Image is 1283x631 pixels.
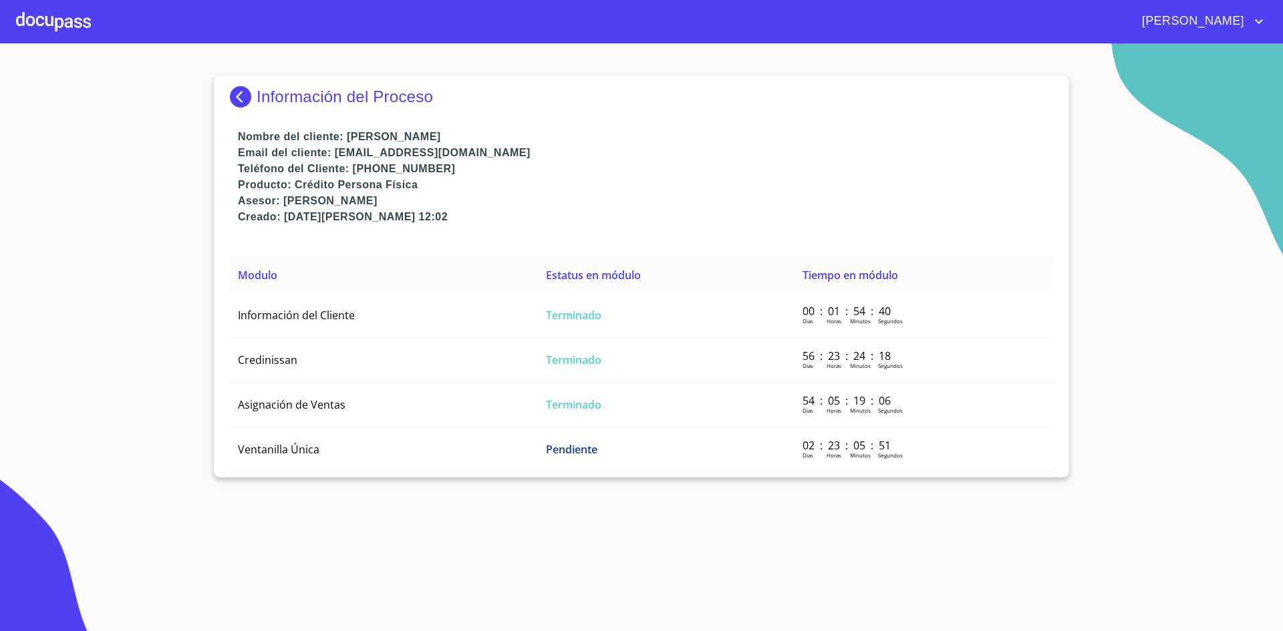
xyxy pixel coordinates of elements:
p: Horas [827,451,841,459]
p: Minutos [850,451,871,459]
p: Dias [803,451,813,459]
p: Asesor: [PERSON_NAME] [238,193,1053,209]
p: 54 : 05 : 19 : 06 [803,393,893,408]
p: Dias [803,407,813,414]
p: Horas [827,407,841,414]
p: Minutos [850,317,871,325]
span: Tiempo en módulo [803,268,898,282]
span: Terminado [546,308,601,323]
p: Minutos [850,362,871,369]
p: 02 : 23 : 05 : 51 [803,438,893,453]
p: Dias [803,317,813,325]
p: Teléfono del Cliente: [PHONE_NUMBER] [238,161,1053,177]
span: Modulo [238,268,277,282]
span: Terminado [546,353,601,367]
p: Producto: Crédito Persona Física [238,177,1053,193]
img: Docupass spot blue [230,86,257,108]
p: Email del cliente: [EMAIL_ADDRESS][DOMAIN_NAME] [238,145,1053,161]
p: Minutos [850,407,871,414]
span: Ventanilla Única [238,442,319,457]
p: Segundos [878,362,903,369]
span: Información del Cliente [238,308,355,323]
p: Segundos [878,451,903,459]
div: Información del Proceso [230,86,1053,108]
button: account of current user [1132,11,1267,32]
span: [PERSON_NAME] [1132,11,1251,32]
p: Dias [803,362,813,369]
span: Asignación de Ventas [238,397,345,412]
span: Pendiente [546,442,597,457]
p: Información del Proceso [257,87,433,106]
p: Nombre del cliente: [PERSON_NAME] [238,129,1053,145]
p: 56 : 23 : 24 : 18 [803,349,893,363]
p: Segundos [878,317,903,325]
span: Estatus en módulo [546,268,641,282]
span: Credinissan [238,353,297,367]
span: Terminado [546,397,601,412]
p: 00 : 01 : 54 : 40 [803,304,893,319]
p: Segundos [878,407,903,414]
p: Horas [827,362,841,369]
p: Creado: [DATE][PERSON_NAME] 12:02 [238,209,1053,225]
p: Horas [827,317,841,325]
